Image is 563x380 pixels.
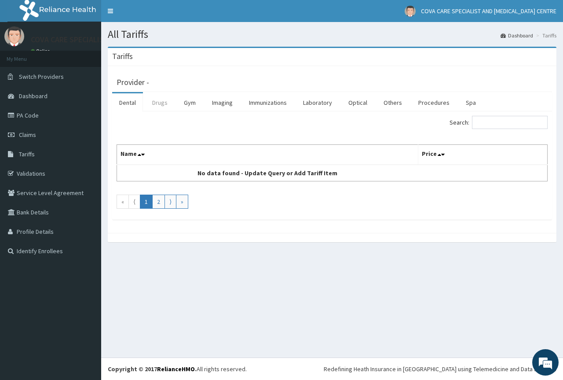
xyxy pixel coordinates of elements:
h1: All Tariffs [108,29,556,40]
a: Optical [341,93,374,112]
a: Gym [177,93,203,112]
input: Search: [472,116,548,129]
th: Price [418,145,548,165]
a: Go to first page [117,195,129,209]
a: Drugs [145,93,175,112]
span: COVA CARE SPECIALIST AND [MEDICAL_DATA] CENTRE [421,7,556,15]
a: Go to page number 2 [152,195,165,209]
a: Immunizations [242,93,294,112]
span: Switch Providers [19,73,64,81]
span: Dashboard [19,92,48,100]
td: No data found - Update Query or Add Tariff Item [117,165,418,181]
a: Others [377,93,409,112]
a: RelianceHMO [157,365,195,373]
a: Online [31,48,52,54]
a: Procedures [411,93,457,112]
a: Dental [112,93,143,112]
p: COVA CARE SPECIALIST AND [MEDICAL_DATA] CENTRE [31,36,213,44]
div: Redefining Heath Insurance in [GEOGRAPHIC_DATA] using Telemedicine and Data Science! [324,365,556,373]
a: Go to page number 1 [140,195,153,209]
span: Claims [19,131,36,139]
a: Imaging [205,93,240,112]
label: Search: [450,116,548,129]
th: Name [117,145,418,165]
a: Go to last page [176,195,188,209]
a: Go to next page [165,195,176,209]
a: Dashboard [501,32,533,39]
img: User Image [405,6,416,17]
h3: Tariffs [112,52,133,60]
footer: All rights reserved. [101,358,563,380]
img: User Image [4,26,24,46]
h3: Provider - [117,78,149,86]
strong: Copyright © 2017 . [108,365,197,373]
span: Tariffs [19,150,35,158]
li: Tariffs [534,32,556,39]
a: Spa [459,93,483,112]
a: Laboratory [296,93,339,112]
a: Go to previous page [128,195,140,209]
